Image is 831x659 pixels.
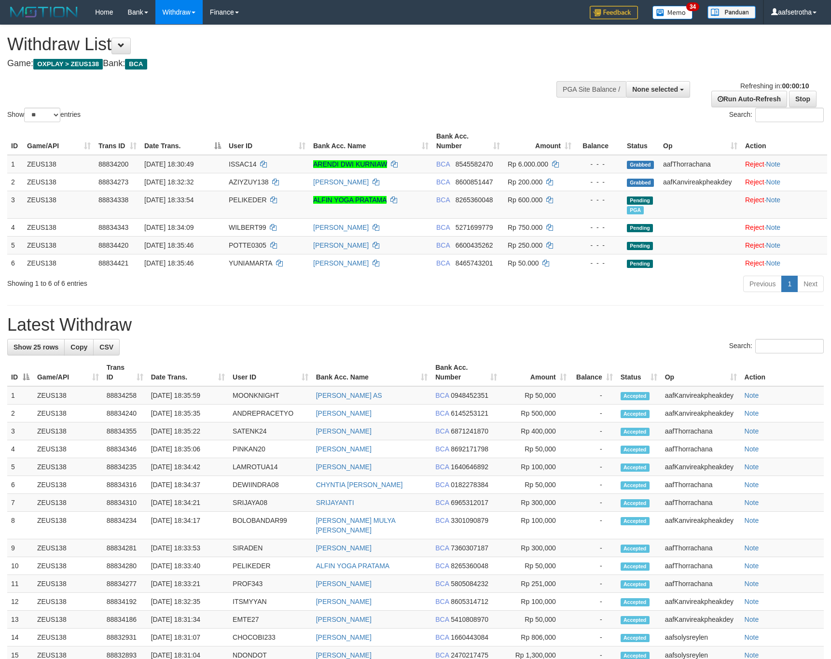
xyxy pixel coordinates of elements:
span: Copy 6145253121 to clipboard [451,409,488,417]
td: PINKAN20 [229,440,312,458]
th: Date Trans.: activate to sort column descending [140,127,225,155]
span: Copy 8600851447 to clipboard [456,178,493,186]
td: - [570,440,617,458]
td: Rp 400,000 [501,422,570,440]
span: BCA [436,224,450,231]
span: Accepted [621,481,650,490]
td: aafThorrachana [661,539,741,557]
td: [DATE] 18:34:21 [147,494,229,512]
td: [DATE] 18:33:21 [147,575,229,593]
span: Pending [627,260,653,268]
td: ZEUS138 [33,458,103,476]
td: [DATE] 18:35:59 [147,386,229,405]
span: Rp 6.000.000 [508,160,548,168]
div: - - - [579,223,619,232]
td: ZEUS138 [23,254,95,272]
h4: Game: Bank: [7,59,544,69]
a: Note [745,392,759,399]
th: ID: activate to sort column descending [7,359,33,386]
td: SRIJAYA08 [229,494,312,512]
a: [PERSON_NAME] MULYA [PERSON_NAME] [316,517,395,534]
td: SATENK24 [229,422,312,440]
a: Note [745,598,759,605]
td: aafThorrachana [661,575,741,593]
span: BCA [435,544,449,552]
td: ANDREPRACETYO [229,405,312,422]
span: Marked by aafsolysreylen [627,206,644,214]
td: aafThorrachana [659,155,741,173]
td: ZEUS138 [33,494,103,512]
td: 88834346 [103,440,147,458]
td: DEWIINDRA08 [229,476,312,494]
td: aafThorrachana [661,557,741,575]
span: PELIKEDER [229,196,267,204]
span: 88834338 [98,196,128,204]
span: Copy [70,343,87,351]
th: Action [741,359,824,386]
img: MOTION_logo.png [7,5,81,19]
td: - [570,386,617,405]
td: 6 [7,254,23,272]
td: ZEUS138 [23,236,95,254]
span: Show 25 rows [14,343,58,351]
a: Note [745,427,759,435]
td: Rp 500,000 [501,405,570,422]
div: PGA Site Balance / [556,81,626,98]
span: Rp 200.000 [508,178,542,186]
input: Search: [755,108,824,122]
td: - [570,458,617,476]
span: ISSAC14 [229,160,257,168]
td: - [570,405,617,422]
td: - [570,539,617,557]
td: aafThorrachana [661,494,741,512]
td: 1 [7,155,23,173]
td: - [570,512,617,539]
a: [PERSON_NAME] [316,445,372,453]
label: Search: [729,339,824,353]
button: None selected [626,81,690,98]
th: User ID: activate to sort column ascending [225,127,309,155]
th: Trans ID: activate to sort column ascending [103,359,147,386]
span: [DATE] 18:34:09 [144,224,194,231]
img: Feedback.jpg [590,6,638,19]
span: BCA [435,499,449,506]
td: Rp 100,000 [501,512,570,539]
td: [DATE] 18:34:42 [147,458,229,476]
span: Rp 50.000 [508,259,539,267]
span: 88834420 [98,241,128,249]
td: 88834355 [103,422,147,440]
td: - [570,476,617,494]
td: ZEUS138 [33,386,103,405]
a: CHYNTIA [PERSON_NAME] [316,481,403,489]
td: 88834234 [103,512,147,539]
a: Note [745,651,759,659]
td: 3 [7,422,33,440]
span: Copy 7360307187 to clipboard [451,544,488,552]
th: Balance [575,127,623,155]
td: ZEUS138 [33,405,103,422]
td: ZEUS138 [23,173,95,191]
span: Pending [627,224,653,232]
td: ZEUS138 [23,191,95,218]
td: aafThorrachana [661,476,741,494]
span: BCA [435,562,449,570]
td: 88834316 [103,476,147,494]
a: [PERSON_NAME] [316,616,372,623]
td: 5 [7,458,33,476]
span: 88834421 [98,259,128,267]
span: Accepted [621,562,650,571]
span: YUNIAMARTA [229,259,272,267]
td: PROF343 [229,575,312,593]
td: 8 [7,512,33,539]
td: [DATE] 18:34:17 [147,512,229,539]
div: - - - [579,195,619,205]
td: 5 [7,236,23,254]
a: Reject [745,196,764,204]
td: aafKanvireakpheakdey [661,512,741,539]
td: ZEUS138 [33,593,103,611]
td: ZEUS138 [33,422,103,440]
td: aafThorrachana [661,422,741,440]
td: ITSMYYAN [229,593,312,611]
td: 88834277 [103,575,147,593]
a: Reject [745,241,764,249]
